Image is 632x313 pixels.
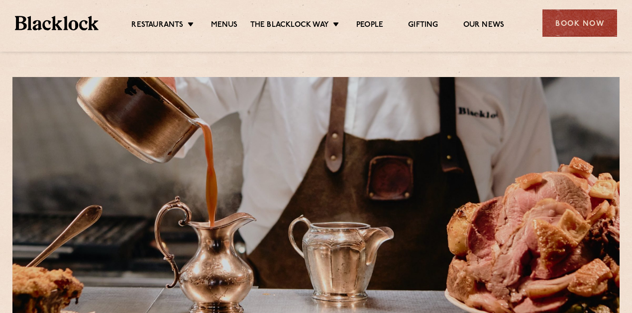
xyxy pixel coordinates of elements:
a: Our News [463,20,505,31]
img: BL_Textured_Logo-footer-cropped.svg [15,16,99,30]
a: The Blacklock Way [250,20,329,31]
a: Menus [211,20,238,31]
a: Restaurants [131,20,183,31]
a: People [356,20,383,31]
a: Gifting [408,20,438,31]
div: Book Now [542,9,617,37]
